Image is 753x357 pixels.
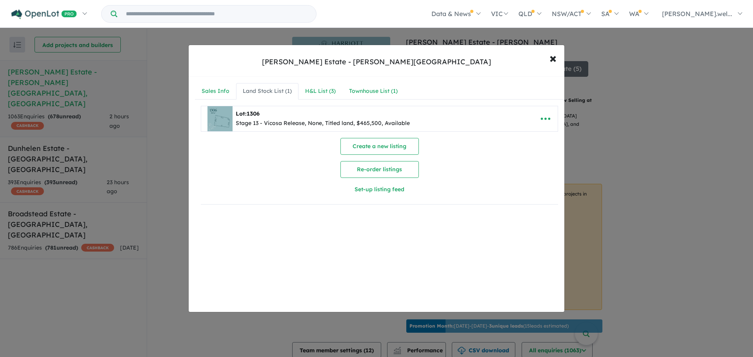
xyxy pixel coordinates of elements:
button: Re-order listings [340,161,419,178]
button: Create a new listing [340,138,419,155]
div: Townhouse List ( 1 ) [349,87,398,96]
button: Set-up listing feed [290,181,469,198]
img: Openlot PRO Logo White [11,9,77,19]
input: Try estate name, suburb, builder or developer [119,5,315,22]
img: Harriott%20Estate%20-%20Armstrong%20Creek%20-%20Lot%201306___1756688522.jpg [207,106,233,131]
div: [PERSON_NAME] Estate - [PERSON_NAME][GEOGRAPHIC_DATA] [262,57,491,67]
div: Sales Info [202,87,229,96]
span: 1306 [247,110,260,117]
span: [PERSON_NAME].wel... [662,10,732,18]
div: Stage 13 - Vicosa Release, None, Titled land, $465,500, Available [236,119,410,128]
span: × [549,49,557,66]
b: Lot: [236,110,260,117]
div: Land Stock List ( 1 ) [243,87,292,96]
div: H&L List ( 3 ) [305,87,336,96]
